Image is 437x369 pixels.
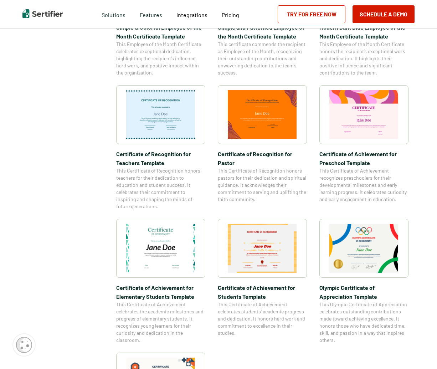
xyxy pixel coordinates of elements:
[218,219,307,344] a: Certificate of Achievement for Students TemplateCertificate of Achievement for Students TemplateT...
[116,23,205,41] span: Simple & Colorful Employee of the Month Certificate Template
[116,41,205,76] span: This Employee of the Month Certificate celebrates exceptional dedication, highlighting the recipi...
[218,149,307,167] span: Certificate of Recognition for Pastor
[319,219,408,344] a: Olympic Certificate of Appreciation​ TemplateOlympic Certificate of Appreciation​ TemplateThis Ol...
[116,167,205,210] span: This Certificate of Recognition honors teachers for their dedication to education and student suc...
[353,5,415,23] button: Schedule a Demo
[319,283,408,301] span: Olympic Certificate of Appreciation​ Template
[218,301,307,337] span: This Certificate of Achievement celebrates students’ academic progress and dedication. It honors ...
[228,90,297,139] img: Certificate of Recognition for Pastor
[116,85,205,210] a: Certificate of Recognition for Teachers TemplateCertificate of Recognition for Teachers TemplateT...
[140,10,162,19] span: Features
[329,90,399,139] img: Certificate of Achievement for Preschool Template
[319,23,408,41] span: Modern Dark Blue Employee of the Month Certificate Template
[218,23,307,41] span: Simple and Patterned Employee of the Month Certificate Template
[319,41,408,76] span: This Employee of the Month Certificate honors the recipient’s exceptional work and dedication. It...
[319,167,408,203] span: This Certificate of Achievement recognizes preschoolers for their developmental milestones and ea...
[116,283,205,301] span: Certificate of Achievement for Elementary Students Template
[319,149,408,167] span: Certificate of Achievement for Preschool Template
[102,10,125,19] span: Solutions
[176,11,207,18] span: Integrations
[218,167,307,203] span: This Certificate of Recognition honors pastors for their dedication and spiritual guidance. It ac...
[16,337,32,353] img: Cookie Popup Icon
[228,224,297,273] img: Certificate of Achievement for Students Template
[116,149,205,167] span: Certificate of Recognition for Teachers Template
[319,85,408,210] a: Certificate of Achievement for Preschool TemplateCertificate of Achievement for Preschool Templat...
[22,9,63,18] img: Sertifier | Digital Credentialing Platform
[319,301,408,344] span: This Olympic Certificate of Appreciation celebrates outstanding contributions made toward achievi...
[116,219,205,344] a: Certificate of Achievement for Elementary Students TemplateCertificate of Achievement for Element...
[176,10,207,19] a: Integrations
[116,301,205,344] span: This Certificate of Achievement celebrates the academic milestones and progress of elementary stu...
[126,224,195,273] img: Certificate of Achievement for Elementary Students Template
[126,90,195,139] img: Certificate of Recognition for Teachers Template
[222,10,239,19] a: Pricing
[218,85,307,210] a: Certificate of Recognition for PastorCertificate of Recognition for PastorThis Certificate of Rec...
[218,283,307,301] span: Certificate of Achievement for Students Template
[329,224,399,273] img: Olympic Certificate of Appreciation​ Template
[278,5,345,23] a: Try for Free Now
[218,41,307,76] span: This certificate commends the recipient as Employee of the Month, recognizing their outstanding c...
[222,11,239,18] span: Pricing
[401,335,437,369] iframe: Chat Widget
